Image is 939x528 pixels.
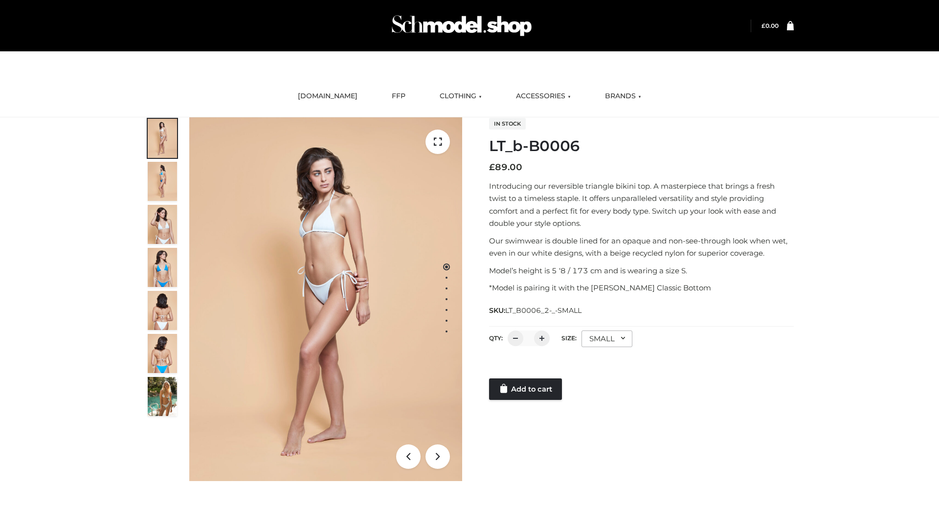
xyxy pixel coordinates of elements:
[489,162,522,173] bdi: 89.00
[384,86,413,107] a: FFP
[581,330,632,347] div: SMALL
[148,248,177,287] img: ArielClassicBikiniTop_CloudNine_AzureSky_OW114ECO_4-scaled.jpg
[489,162,495,173] span: £
[489,137,794,155] h1: LT_b-B0006
[148,119,177,158] img: ArielClassicBikiniTop_CloudNine_AzureSky_OW114ECO_1-scaled.jpg
[489,378,562,400] a: Add to cart
[561,334,577,342] label: Size:
[489,334,503,342] label: QTY:
[148,334,177,373] img: ArielClassicBikiniTop_CloudNine_AzureSky_OW114ECO_8-scaled.jpg
[598,86,648,107] a: BRANDS
[189,117,462,481] img: ArielClassicBikiniTop_CloudNine_AzureSky_OW114ECO_1
[489,180,794,230] p: Introducing our reversible triangle bikini top. A masterpiece that brings a fresh twist to a time...
[148,291,177,330] img: ArielClassicBikiniTop_CloudNine_AzureSky_OW114ECO_7-scaled.jpg
[432,86,489,107] a: CLOTHING
[761,22,779,29] bdi: 0.00
[489,264,794,277] p: Model’s height is 5 ‘8 / 173 cm and is wearing a size S.
[388,6,535,45] img: Schmodel Admin 964
[761,22,765,29] span: £
[505,306,581,315] span: LT_B0006_2-_-SMALL
[291,86,365,107] a: [DOMAIN_NAME]
[489,118,526,130] span: In stock
[509,86,578,107] a: ACCESSORIES
[489,282,794,294] p: *Model is pairing it with the [PERSON_NAME] Classic Bottom
[489,305,582,316] span: SKU:
[761,22,779,29] a: £0.00
[148,205,177,244] img: ArielClassicBikiniTop_CloudNine_AzureSky_OW114ECO_3-scaled.jpg
[148,162,177,201] img: ArielClassicBikiniTop_CloudNine_AzureSky_OW114ECO_2-scaled.jpg
[148,377,177,416] img: Arieltop_CloudNine_AzureSky2.jpg
[489,235,794,260] p: Our swimwear is double lined for an opaque and non-see-through look when wet, even in our white d...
